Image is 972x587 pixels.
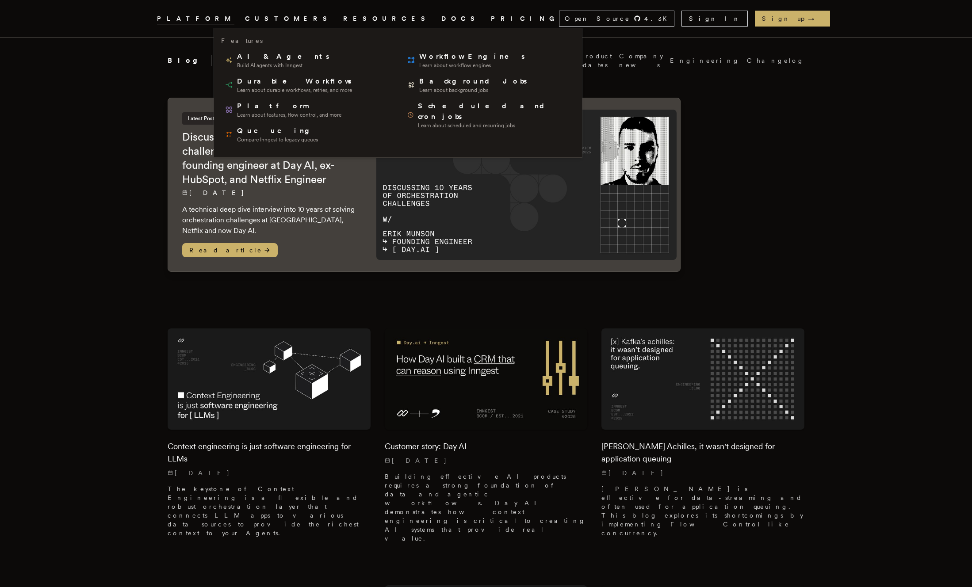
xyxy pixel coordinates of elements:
img: Featured image for Context engineering is just software engineering for LLMs blog post [168,328,371,430]
p: [PERSON_NAME] is effective for data-streaming and often used for application queuing. This blog e... [601,484,804,537]
span: → [808,14,823,23]
h2: Blog [168,55,212,66]
a: Changelog [747,56,804,65]
p: The keystone of Context Engineering is a flexible and robust orchestration layer that connects LL... [168,484,371,537]
a: Background JobsLearn about background jobs [403,72,575,97]
span: Latest Post [182,112,220,125]
a: Featured image for Context engineering is just software engineering for LLMs blog postContext eng... [168,328,371,545]
a: PRICING [491,13,559,24]
a: Scheduled and cron jobsLearn about scheduled and recurring jobs [403,97,575,133]
span: Learn about background jobs [419,87,528,94]
a: PlatformLearn about features, flow control, and more [221,97,393,122]
img: Featured image for Customer story: Day AI blog post [385,328,588,430]
a: CUSTOMERS [245,13,333,24]
span: Durable Workflows [237,76,353,87]
span: Background Jobs [419,76,528,87]
span: Learn about durable workflows, retries, and more [237,87,353,94]
p: [DATE] [385,456,588,465]
a: Sign In [681,11,748,27]
a: Sign up [755,11,830,27]
a: Featured image for Customer story: Day AI blog postCustomer story: Day AI[DATE] Building effectiv... [385,328,588,550]
span: 4.3 K [644,14,672,23]
h2: Customer story: Day AI [385,440,588,453]
span: Learn about features, flow control, and more [237,111,341,118]
img: Featured image for Discussing 10 years of orchestration challenges with Erik Munson, founding eng... [376,110,677,259]
button: RESOURCES [343,13,431,24]
a: Product updates [576,52,612,69]
p: Building effective AI products requires a strong foundation of data and agentic workflows. Day AI... [385,472,588,543]
h3: Features [221,35,263,46]
span: Build AI agents with Inngest [237,62,331,69]
span: Scheduled and cron jobs [418,101,571,122]
h2: Context engineering is just software engineering for LLMs [168,440,371,465]
img: Featured image for Kafka's Achilles, it wasn't designed for application queuing blog post [601,328,804,430]
a: AI & AgentsBuild AI agents with Inngest [221,48,393,72]
p: A technical deep dive interview into 10 years of solving orchestration challenges at [GEOGRAPHIC_... [182,204,359,236]
p: [DATE] [182,188,359,197]
a: Company news [619,52,663,69]
span: Queueing [237,126,318,136]
a: Workflow EnginesLearn about workflow engines [403,48,575,72]
h2: [PERSON_NAME] Achilles, it wasn't designed for application queuing [601,440,804,465]
a: Durable WorkflowsLearn about durable workflows, retries, and more [221,72,393,97]
a: Latest PostDiscussing 10 years of orchestration challenges with [PERSON_NAME], founding engineer ... [168,98,681,272]
a: QueueingCompare Inngest to legacy queues [221,122,393,147]
a: DOCS [441,13,480,24]
p: [DATE] [168,469,371,477]
a: Featured image for Kafka's Achilles, it wasn't designed for application queuing blog post[PERSON_... [601,328,804,545]
span: Workflow Engines [419,51,526,62]
span: Learn about scheduled and recurring jobs [418,122,571,129]
h2: Discussing 10 years of orchestration challenges with [PERSON_NAME], founding engineer at Day AI, ... [182,130,359,187]
p: [DATE] [601,469,804,477]
a: Engineering [670,56,740,65]
span: Open Source [565,14,630,23]
span: Read article [182,243,278,257]
span: Compare Inngest to legacy queues [237,136,318,143]
span: AI & Agents [237,51,331,62]
span: Learn about workflow engines [419,62,526,69]
span: Platform [237,101,341,111]
button: PLATFORM [157,13,234,24]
